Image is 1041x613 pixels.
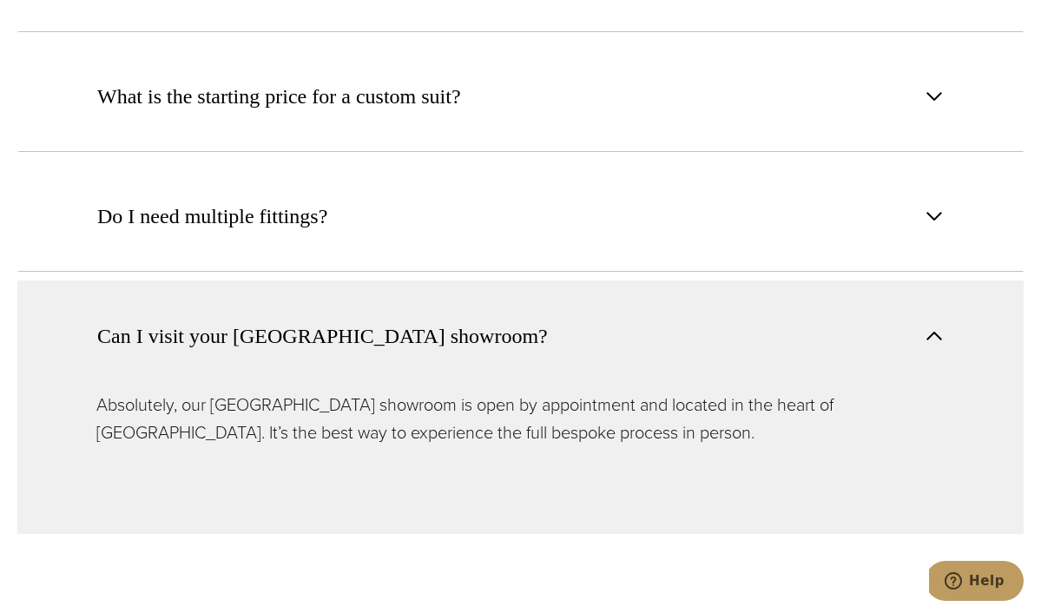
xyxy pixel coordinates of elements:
[97,201,327,232] span: Do I need multiple fittings?
[97,81,461,112] span: What is the starting price for a custom suit?
[17,41,1024,152] button: What is the starting price for a custom suit?
[17,280,1024,391] button: Can I visit your [GEOGRAPHIC_DATA] showroom?
[97,320,548,352] span: Can I visit your [GEOGRAPHIC_DATA] showroom?
[929,561,1024,604] iframe: Opens a widget where you can chat to one of our agents
[17,391,1024,534] div: Can I visit your [GEOGRAPHIC_DATA] showroom?
[96,391,945,446] p: Absolutely, our [GEOGRAPHIC_DATA] showroom is open by appointment and located in the heart of [GE...
[17,161,1024,272] button: Do I need multiple fittings?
